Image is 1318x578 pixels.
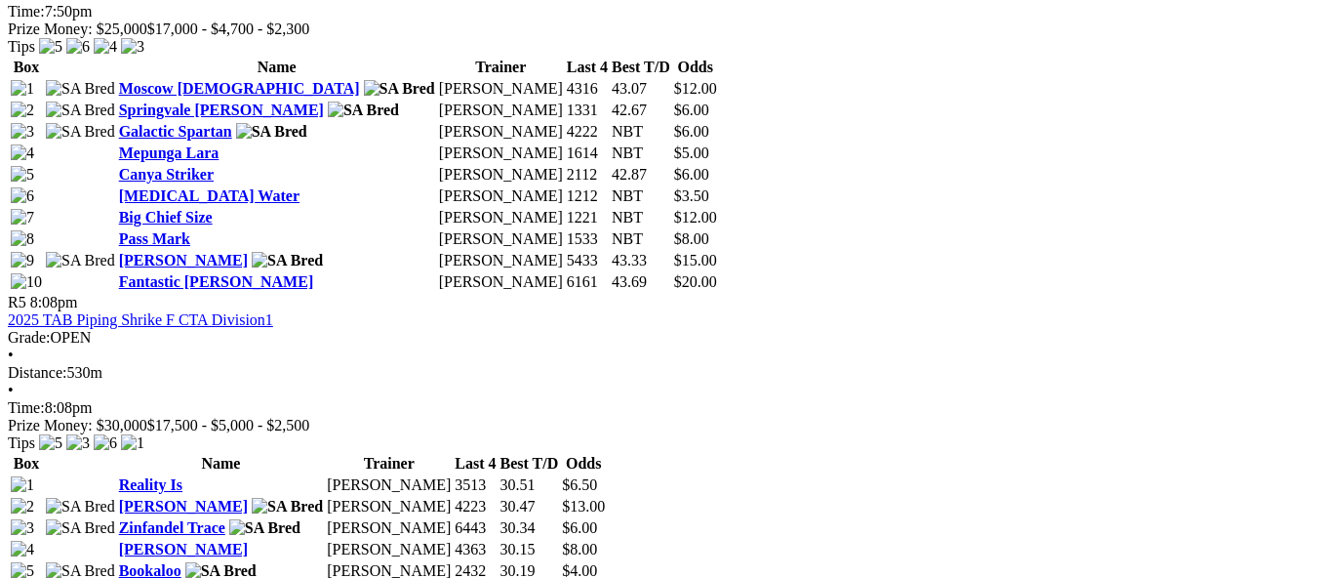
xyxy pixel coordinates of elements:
[11,209,34,227] img: 7
[8,3,1310,21] div: 7:50pm
[147,21,310,37] span: $17,000 - $4,700 - $2,300
[326,475,452,495] td: [PERSON_NAME]
[611,58,671,77] th: Best T/D
[66,434,90,452] img: 3
[611,165,671,185] td: 42.87
[11,541,34,558] img: 4
[11,273,42,291] img: 10
[46,519,115,537] img: SA Bred
[236,123,307,141] img: SA Bred
[611,251,671,270] td: 43.33
[119,519,225,536] a: Zinfandel Trace
[326,454,452,474] th: Trainer
[11,166,34,184] img: 5
[11,102,34,119] img: 2
[8,21,1310,38] div: Prize Money: $25,000
[674,230,709,247] span: $8.00
[499,518,560,538] td: 30.34
[14,59,40,75] span: Box
[674,123,709,140] span: $6.00
[566,58,609,77] th: Last 4
[94,38,117,56] img: 4
[119,166,214,183] a: Canya Striker
[119,541,248,557] a: [PERSON_NAME]
[562,541,597,557] span: $8.00
[611,79,671,99] td: 43.07
[611,144,671,163] td: NBT
[30,294,78,310] span: 8:08pm
[46,123,115,141] img: SA Bred
[566,272,609,292] td: 6161
[11,519,34,537] img: 3
[438,165,564,185] td: [PERSON_NAME]
[454,518,497,538] td: 6443
[119,187,300,204] a: [MEDICAL_DATA] Water
[46,80,115,98] img: SA Bred
[326,497,452,516] td: [PERSON_NAME]
[566,186,609,206] td: 1212
[364,80,435,98] img: SA Bred
[8,294,26,310] span: R5
[119,273,314,290] a: Fantastic [PERSON_NAME]
[674,187,709,204] span: $3.50
[611,208,671,227] td: NBT
[454,454,497,474] th: Last 4
[8,329,1310,347] div: OPEN
[46,498,115,516] img: SA Bred
[8,329,51,346] span: Grade:
[119,476,182,493] a: Reality Is
[611,101,671,120] td: 42.67
[8,417,1310,434] div: Prize Money: $30,000
[499,540,560,559] td: 30.15
[454,475,497,495] td: 3513
[566,229,609,249] td: 1533
[121,38,144,56] img: 3
[438,101,564,120] td: [PERSON_NAME]
[674,144,709,161] span: $5.00
[566,208,609,227] td: 1221
[438,251,564,270] td: [PERSON_NAME]
[673,58,718,77] th: Odds
[14,455,40,472] span: Box
[674,209,717,226] span: $12.00
[119,498,248,515] a: [PERSON_NAME]
[119,252,248,268] a: [PERSON_NAME]
[438,122,564,142] td: [PERSON_NAME]
[674,252,717,268] span: $15.00
[11,476,34,494] img: 1
[611,272,671,292] td: 43.69
[39,38,62,56] img: 5
[118,454,325,474] th: Name
[8,382,14,398] span: •
[562,476,597,493] span: $6.50
[119,80,360,97] a: Moscow [DEMOGRAPHIC_DATA]
[46,102,115,119] img: SA Bred
[566,79,609,99] td: 4316
[454,497,497,516] td: 4223
[438,208,564,227] td: [PERSON_NAME]
[119,230,190,247] a: Pass Mark
[438,144,564,163] td: [PERSON_NAME]
[8,399,1310,417] div: 8:08pm
[326,518,452,538] td: [PERSON_NAME]
[438,186,564,206] td: [PERSON_NAME]
[438,58,564,77] th: Trainer
[674,273,717,290] span: $20.00
[674,166,709,183] span: $6.00
[11,123,34,141] img: 3
[66,38,90,56] img: 6
[119,123,232,140] a: Galactic Spartan
[119,144,220,161] a: Mepunga Lara
[229,519,300,537] img: SA Bred
[438,79,564,99] td: [PERSON_NAME]
[118,58,436,77] th: Name
[252,498,323,516] img: SA Bred
[119,102,324,118] a: Springvale [PERSON_NAME]
[438,272,564,292] td: [PERSON_NAME]
[566,101,609,120] td: 1331
[119,209,213,226] a: Big Chief Size
[8,399,45,416] span: Time:
[562,498,605,515] span: $13.00
[8,311,273,328] a: 2025 TAB Piping Shrike F CTA Division1
[328,102,399,119] img: SA Bred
